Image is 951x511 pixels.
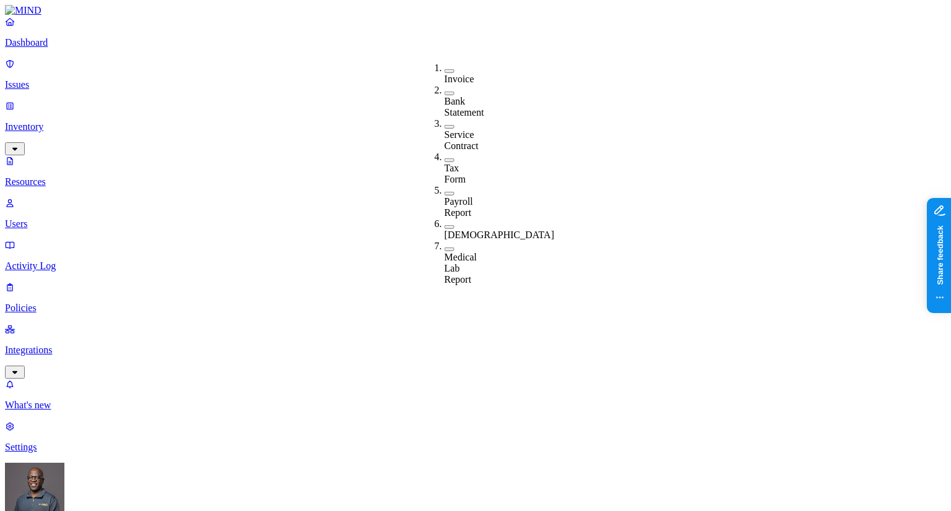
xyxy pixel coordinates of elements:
a: Issues [5,58,946,90]
a: Users [5,197,946,230]
a: Settings [5,421,946,453]
p: Users [5,218,946,230]
p: Inventory [5,121,946,132]
a: Dashboard [5,16,946,48]
p: Resources [5,176,946,187]
img: MIND [5,5,41,16]
p: Dashboard [5,37,946,48]
a: Activity Log [5,239,946,272]
p: What's new [5,400,946,411]
a: Inventory [5,100,946,153]
p: Settings [5,442,946,453]
a: Policies [5,281,946,314]
a: Resources [5,155,946,187]
p: Policies [5,303,946,314]
p: Issues [5,79,946,90]
p: Integrations [5,345,946,356]
a: What's new [5,379,946,411]
a: Integrations [5,324,946,377]
p: Activity Log [5,260,946,272]
a: MIND [5,5,946,16]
